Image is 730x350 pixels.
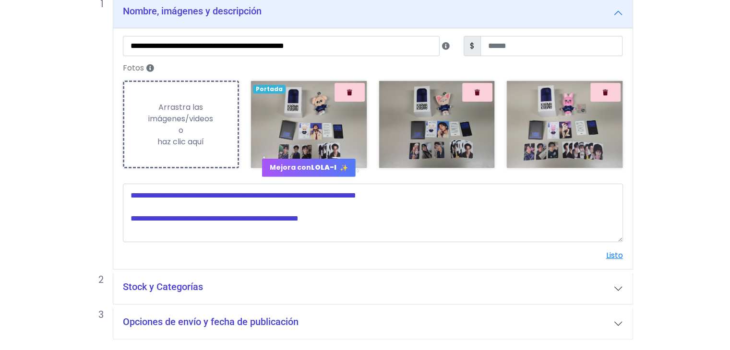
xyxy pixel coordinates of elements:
[379,81,495,167] img: 9kAAAEKDgAAAEltYWdlX1VUQ19EYXRhMTc1NjgwMTkwMDIwNQAA0gwOAAAAUGhvdG9fSERSX0luZm8AAADBDBAAAABDb2xvcl...
[123,316,299,327] h5: Opciones de envío y fecha de publicación
[262,159,356,177] button: Mejora conLOLA-I ✨
[253,85,286,93] span: Portada
[123,5,262,17] h5: Nombre, imágenes y descripción
[117,60,629,77] label: Fotos
[606,250,623,261] a: Listo
[113,273,633,304] button: Stock y Categorías
[340,163,348,173] span: ✨
[113,308,633,339] button: Opciones de envío y fecha de publicación
[507,81,622,167] img: 9kAAAEKDgAAAEltYWdlX1VUQ19EYXRhMTc1NjgwMTU1NDA2OAAA0gwOAAAAUGhvdG9fSERSX0luZm8AAADBDBAAAABDb2xvcl...
[123,281,203,292] h5: Stock y Categorías
[464,36,481,56] span: $
[462,83,492,102] button: Quitar
[124,102,238,148] div: Arrastra las imágenes/videos o haz clic aquí
[251,81,367,167] img: 2QAAAQoOAAAASW1hZ2VfVVRDX0RhdGExNzU2ODAyMDgxMTI4AADSDA4AAABQaG90b19IRFJfSW5mbwAAAMEMEAAAAENvbG9yX...
[335,83,365,102] button: Quitar
[311,163,336,172] strong: LOLA-I
[590,83,621,102] button: Quitar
